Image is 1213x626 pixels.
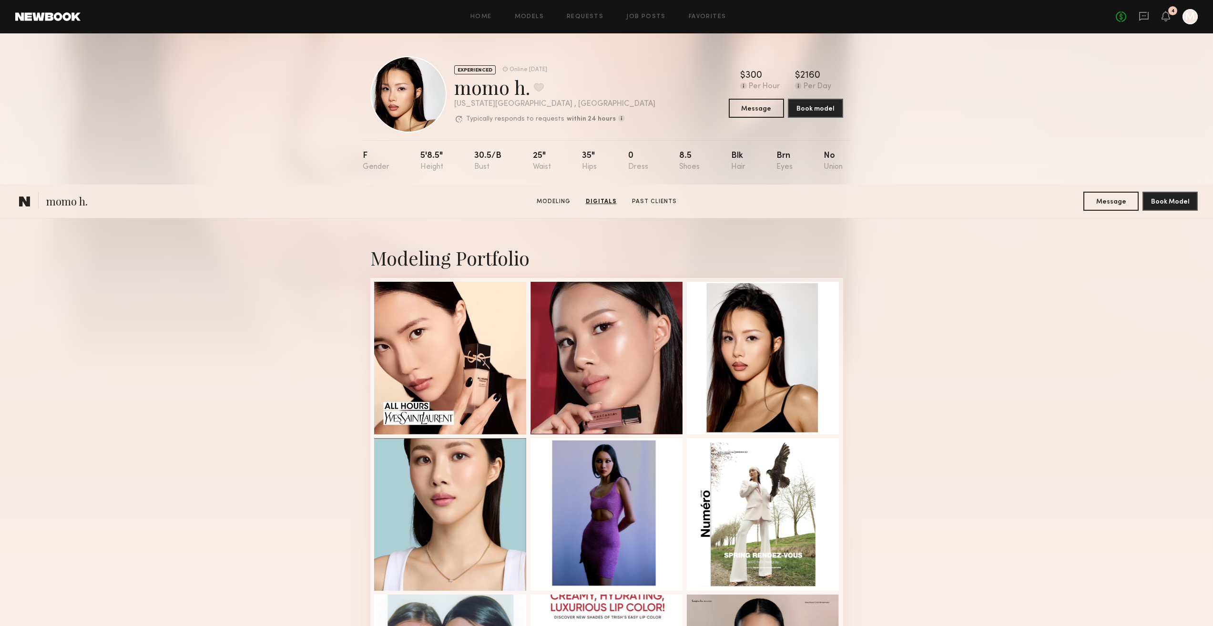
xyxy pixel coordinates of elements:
[515,14,544,20] a: Models
[626,14,666,20] a: Job Posts
[749,82,780,91] div: Per Hour
[628,152,648,171] div: 0
[46,194,88,211] span: momo h.
[795,71,800,81] div: $
[454,74,655,100] div: momo h.
[582,152,597,171] div: 35"
[533,152,551,171] div: 25"
[745,71,762,81] div: 300
[510,67,547,73] div: Online [DATE]
[1142,192,1198,211] button: Book Model
[1142,197,1198,205] a: Book Model
[788,99,843,118] button: Book model
[1083,192,1139,211] button: Message
[1171,9,1175,14] div: 4
[454,65,496,74] div: EXPERIENCED
[420,152,443,171] div: 5'8.5"
[582,197,621,206] a: Digitals
[533,197,574,206] a: Modeling
[776,152,793,171] div: Brn
[729,99,784,118] button: Message
[567,14,603,20] a: Requests
[804,82,831,91] div: Per Day
[824,152,843,171] div: No
[679,152,700,171] div: 8.5
[731,152,745,171] div: Blk
[628,197,681,206] a: Past Clients
[1182,9,1198,24] a: M
[474,152,501,171] div: 30.5/b
[454,100,655,108] div: [US_STATE][GEOGRAPHIC_DATA] , [GEOGRAPHIC_DATA]
[370,245,843,270] div: Modeling Portfolio
[689,14,726,20] a: Favorites
[740,71,745,81] div: $
[470,14,492,20] a: Home
[363,152,389,171] div: F
[800,71,820,81] div: 2160
[567,116,616,123] b: within 24 hours
[466,116,564,123] p: Typically responds to requests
